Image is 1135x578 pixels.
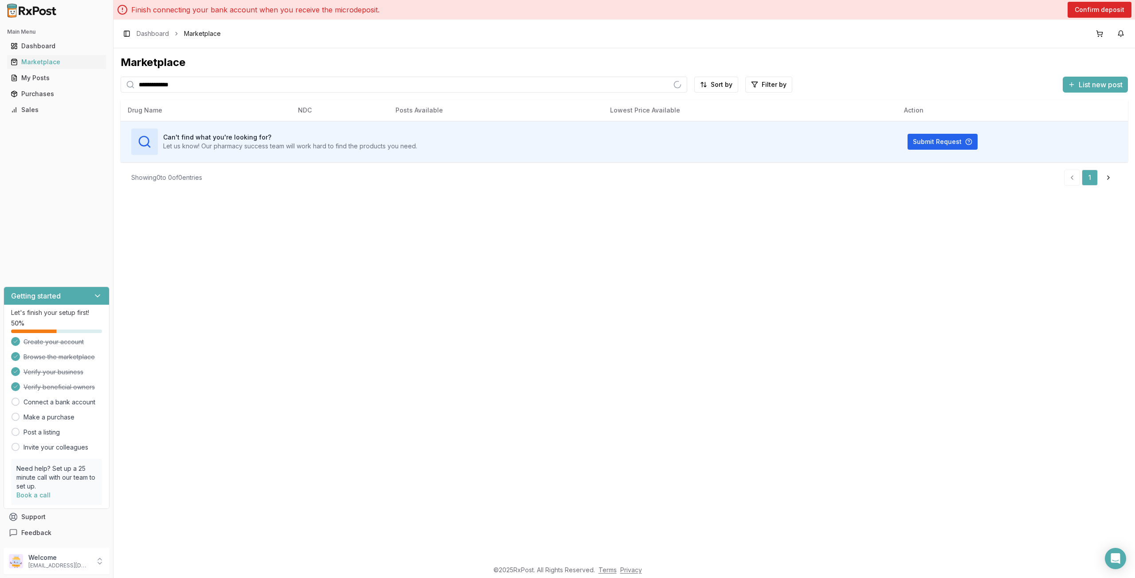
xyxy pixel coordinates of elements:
button: Marketplace [4,55,110,69]
a: My Posts [7,70,106,86]
th: Drug Name [121,100,291,121]
a: Invite your colleagues [23,443,88,452]
a: Sales [7,102,106,118]
a: Dashboard [137,29,169,38]
div: Open Intercom Messenger [1105,548,1126,569]
span: Sort by [711,80,732,89]
p: Welcome [28,553,90,562]
p: Let us know! Our pharmacy success team will work hard to find the products you need. [163,142,417,151]
a: Marketplace [7,54,106,70]
img: User avatar [9,554,23,568]
nav: breadcrumb [137,29,221,38]
a: Purchases [7,86,106,102]
h2: Main Menu [7,28,106,35]
button: Feedback [4,525,110,541]
div: My Posts [11,74,102,82]
button: Filter by [745,77,792,93]
p: Finish connecting your bank account when you receive the microdeposit. [131,4,380,15]
h3: Can't find what you're looking for? [163,133,417,142]
p: [EMAIL_ADDRESS][DOMAIN_NAME] [28,562,90,569]
a: Privacy [620,566,642,574]
span: Marketplace [184,29,221,38]
span: Feedback [21,528,51,537]
th: Action [897,100,1128,121]
img: RxPost Logo [4,4,60,18]
button: Purchases [4,87,110,101]
th: Lowest Price Available [603,100,897,121]
span: 50 % [11,319,24,328]
div: Showing 0 to 0 of 0 entries [131,173,202,182]
p: Need help? Set up a 25 minute call with our team to set up. [16,464,97,491]
button: My Posts [4,71,110,85]
a: Dashboard [7,38,106,54]
span: Create your account [23,337,84,346]
div: Purchases [11,89,102,98]
span: Filter by [762,80,787,89]
button: Submit Request [908,134,978,150]
th: NDC [291,100,388,121]
div: Dashboard [11,42,102,50]
p: Let's finish your setup first! [11,308,102,317]
span: List new post [1079,79,1123,90]
button: Dashboard [4,39,110,53]
a: 1 [1082,170,1098,186]
button: List new post [1063,77,1128,93]
div: Marketplace [121,55,1128,70]
a: Connect a bank account [23,398,95,407]
a: Terms [599,566,617,574]
span: Verify beneficial owners [23,383,95,392]
a: Book a call [16,491,51,499]
a: Make a purchase [23,413,74,422]
th: Posts Available [388,100,603,121]
button: Support [4,509,110,525]
div: Marketplace [11,58,102,66]
button: Sort by [694,77,738,93]
span: Verify your business [23,368,83,376]
a: List new post [1063,81,1128,90]
div: Sales [11,105,102,114]
button: Confirm deposit [1068,2,1131,18]
h3: Getting started [11,291,61,301]
a: Go to next page [1100,170,1117,186]
nav: pagination [1064,170,1117,186]
a: Post a listing [23,428,60,437]
button: Sales [4,103,110,117]
span: Browse the marketplace [23,353,95,361]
